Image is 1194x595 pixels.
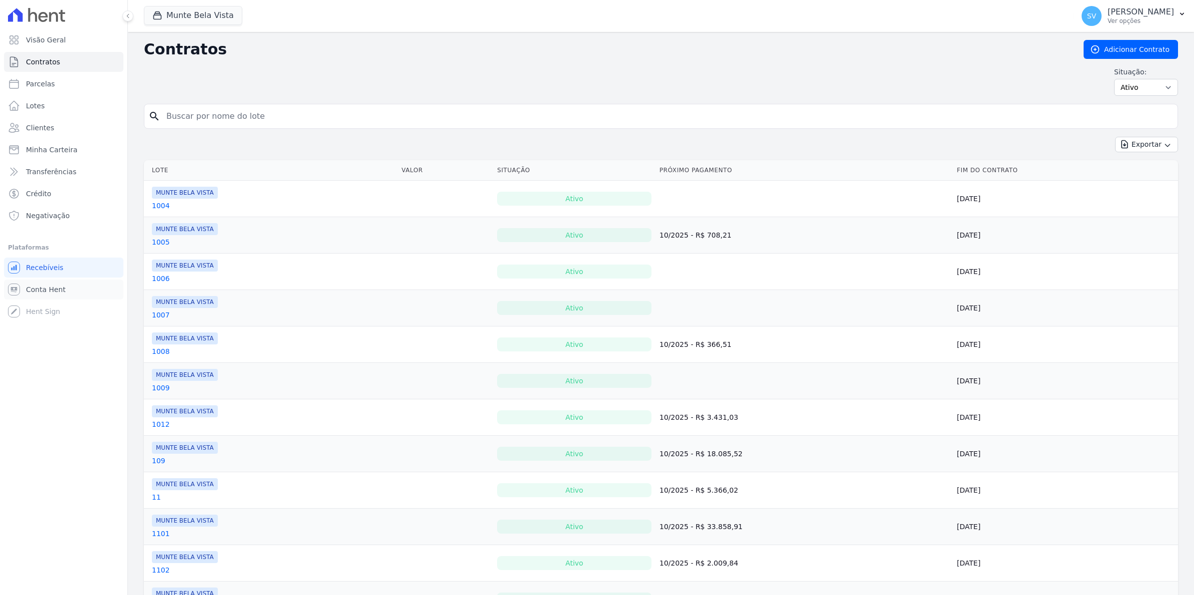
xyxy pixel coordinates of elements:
[659,413,738,421] a: 10/2025 - R$ 3.431,03
[160,106,1174,126] input: Buscar por nome do lote
[659,486,738,494] a: 10/2025 - R$ 5.366,02
[1108,17,1174,25] p: Ver opções
[152,187,218,199] span: MUNTE BELA VISTA
[152,310,170,320] a: 1007
[953,509,1178,545] td: [DATE]
[493,160,655,181] th: Situação
[152,296,218,308] span: MUNTE BELA VISTA
[152,260,218,272] span: MUNTE BELA VISTA
[26,211,70,221] span: Negativação
[152,237,170,247] a: 1005
[152,223,218,235] span: MUNTE BELA VISTA
[152,383,170,393] a: 1009
[152,565,170,575] a: 1102
[497,483,651,497] div: Ativo
[659,523,742,531] a: 10/2025 - R$ 33.858,91
[953,399,1178,436] td: [DATE]
[26,79,55,89] span: Parcelas
[4,280,123,299] a: Conta Hent
[4,96,123,116] a: Lotes
[152,478,218,490] span: MUNTE BELA VISTA
[497,556,651,570] div: Ativo
[26,57,60,67] span: Contratos
[497,301,651,315] div: Ativo
[1074,2,1194,30] button: SV [PERSON_NAME] Ver opções
[497,447,651,461] div: Ativo
[152,346,170,356] a: 1008
[659,231,731,239] a: 10/2025 - R$ 708,21
[659,340,731,348] a: 10/2025 - R$ 366,51
[4,52,123,72] a: Contratos
[152,201,170,211] a: 1004
[4,162,123,182] a: Transferências
[953,326,1178,363] td: [DATE]
[152,492,161,502] a: 11
[26,263,63,273] span: Recebíveis
[1084,40,1178,59] a: Adicionar Contrato
[152,405,218,417] span: MUNTE BELA VISTA
[144,160,398,181] th: Lote
[26,167,76,177] span: Transferências
[4,184,123,204] a: Crédito
[953,160,1178,181] th: Fim do Contrato
[1087,12,1096,19] span: SV
[655,160,953,181] th: Próximo Pagamento
[1108,7,1174,17] p: [PERSON_NAME]
[953,545,1178,582] td: [DATE]
[26,189,51,199] span: Crédito
[4,118,123,138] a: Clientes
[953,217,1178,254] td: [DATE]
[953,363,1178,399] td: [DATE]
[152,456,165,466] a: 109
[953,472,1178,509] td: [DATE]
[26,101,45,111] span: Lotes
[497,192,651,206] div: Ativo
[152,515,218,527] span: MUNTE BELA VISTA
[659,450,742,458] a: 10/2025 - R$ 18.085,52
[26,145,77,155] span: Minha Carteira
[497,410,651,424] div: Ativo
[148,110,160,122] i: search
[497,265,651,279] div: Ativo
[152,369,218,381] span: MUNTE BELA VISTA
[4,30,123,50] a: Visão Geral
[497,520,651,534] div: Ativo
[152,419,170,429] a: 1012
[1115,137,1178,152] button: Exportar
[26,285,65,295] span: Conta Hent
[152,274,170,284] a: 1006
[4,206,123,226] a: Negativação
[152,551,218,563] span: MUNTE BELA VISTA
[398,160,494,181] th: Valor
[659,559,738,567] a: 10/2025 - R$ 2.009,84
[152,332,218,344] span: MUNTE BELA VISTA
[4,258,123,278] a: Recebíveis
[4,140,123,160] a: Minha Carteira
[953,181,1178,217] td: [DATE]
[497,337,651,351] div: Ativo
[152,442,218,454] span: MUNTE BELA VISTA
[953,254,1178,290] td: [DATE]
[26,123,54,133] span: Clientes
[1114,67,1178,77] label: Situação:
[26,35,66,45] span: Visão Geral
[953,290,1178,326] td: [DATE]
[497,228,651,242] div: Ativo
[497,374,651,388] div: Ativo
[144,6,242,25] button: Munte Bela Vista
[4,74,123,94] a: Parcelas
[8,242,119,254] div: Plataformas
[144,40,1068,58] h2: Contratos
[953,436,1178,472] td: [DATE]
[152,529,170,539] a: 1101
